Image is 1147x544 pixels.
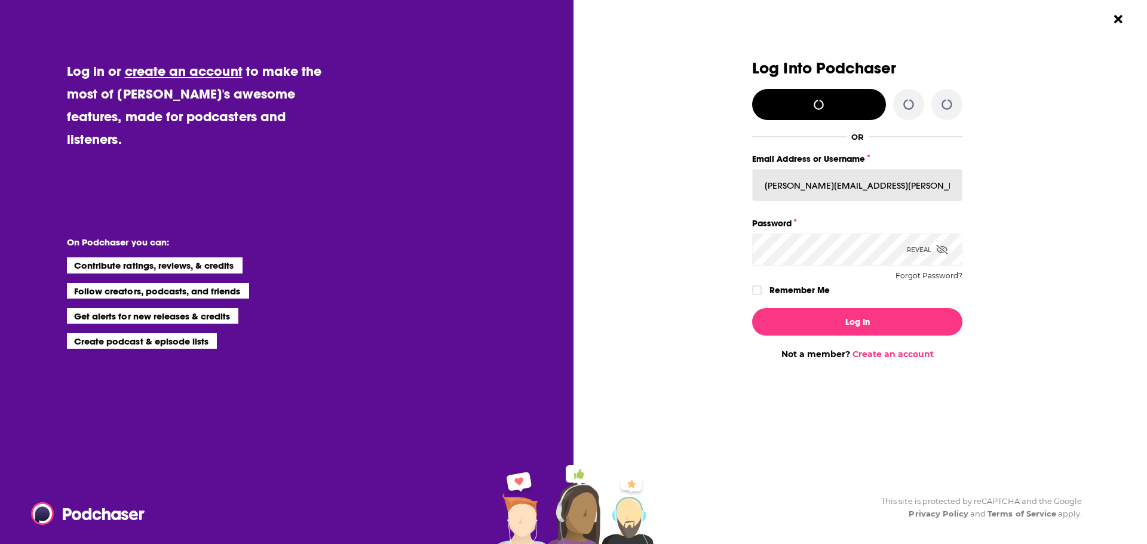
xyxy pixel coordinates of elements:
li: Follow creators, podcasts, and friends [67,283,249,299]
a: Privacy Policy [909,509,968,518]
h3: Log Into Podchaser [752,60,962,77]
li: Get alerts for new releases & credits [67,308,238,324]
img: Podchaser - Follow, Share and Rate Podcasts [31,502,146,525]
li: Create podcast & episode lists [67,333,217,349]
label: Email Address or Username [752,151,962,167]
li: Contribute ratings, reviews, & credits [67,257,243,273]
a: Create an account [852,349,934,359]
li: On Podchaser you can: [67,236,306,248]
div: Not a member? [752,349,962,359]
a: Podchaser - Follow, Share and Rate Podcasts [31,502,136,525]
div: This site is protected by reCAPTCHA and the Google and apply. [872,495,1082,520]
button: Close Button [1107,8,1130,30]
button: Log In [752,308,962,336]
label: Password [752,216,962,231]
div: Reveal [907,233,948,266]
input: Email Address or Username [752,169,962,201]
a: Terms of Service [987,509,1056,518]
div: OR [851,132,864,142]
button: Forgot Password? [895,272,962,280]
label: Remember Me [769,282,830,298]
a: create an account [125,63,243,79]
